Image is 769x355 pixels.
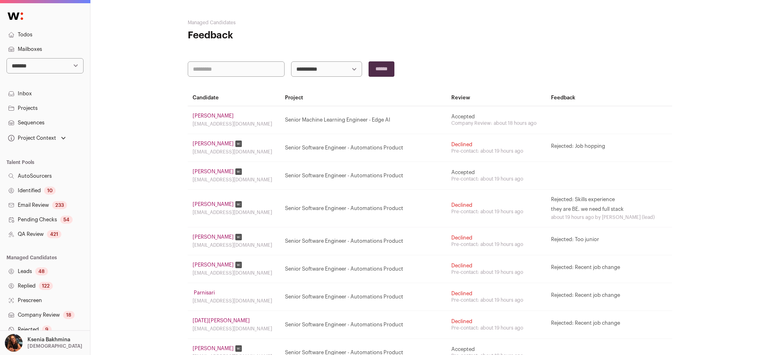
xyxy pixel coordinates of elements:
[451,297,541,303] div: Pre-contact: about 19 hours ago
[193,168,234,175] a: [PERSON_NAME]
[44,187,56,195] div: 10
[451,325,541,331] div: Pre-contact: about 19 hours ago
[27,336,70,343] p: Ksenia Bakhmina
[3,8,27,24] img: Wellfound
[193,121,275,127] div: [EMAIL_ADDRESS][DOMAIN_NAME]
[6,135,56,141] div: Project Context
[193,317,250,324] a: [DATE][PERSON_NAME]
[451,346,541,353] div: Accepted
[546,90,672,106] th: Feedback
[551,214,667,221] div: about 19 hours ago by [PERSON_NAME] (lead)
[188,29,349,42] h1: Feedback
[52,201,67,209] div: 233
[451,263,541,269] div: Declined
[27,343,82,349] p: [DEMOGRAPHIC_DATA]
[280,283,447,311] td: Senior Software Engineer - Automations Product
[280,311,447,339] td: Senior Software Engineer - Automations Product
[193,298,275,304] div: [EMAIL_ADDRESS][DOMAIN_NAME]
[551,292,667,298] div: Rejected: Recent job change
[39,282,53,290] div: 122
[193,326,275,332] div: [EMAIL_ADDRESS][DOMAIN_NAME]
[551,196,667,203] div: Rejected: Skills experience
[188,19,349,26] h2: Managed Candidates
[280,106,447,134] td: Senior Machine Learning Engineer - Edge AI
[280,90,447,106] th: Project
[193,141,234,147] a: [PERSON_NAME]
[193,270,275,276] div: [EMAIL_ADDRESS][DOMAIN_NAME]
[193,201,234,208] a: [PERSON_NAME]
[42,326,52,334] div: 9
[451,176,541,182] div: Pre-contact: about 19 hours ago
[280,134,447,162] td: Senior Software Engineer - Automations Product
[551,206,667,221] div: they are BE. we need full stack
[451,169,541,176] div: Accepted
[451,290,541,297] div: Declined
[193,242,275,248] div: [EMAIL_ADDRESS][DOMAIN_NAME]
[188,90,280,106] th: Candidate
[193,290,215,296] a: ‍ Parnisari
[446,90,546,106] th: Review
[551,236,667,243] div: Rejected: Too junior
[451,235,541,241] div: Declined
[6,132,67,144] button: Open dropdown
[47,230,61,238] div: 421
[193,234,234,240] a: [PERSON_NAME]
[35,267,48,275] div: 48
[551,143,667,149] div: Rejected: Job hopping
[193,262,234,268] a: [PERSON_NAME]
[451,208,541,215] div: Pre-contact: about 19 hours ago
[451,202,541,208] div: Declined
[451,120,541,126] div: Company Review: about 18 hours ago
[60,216,73,224] div: 54
[193,113,234,119] a: [PERSON_NAME]
[451,269,541,275] div: Pre-contact: about 19 hours ago
[193,209,275,216] div: [EMAIL_ADDRESS][DOMAIN_NAME]
[3,334,84,352] button: Open dropdown
[63,311,75,319] div: 18
[280,190,447,227] td: Senior Software Engineer - Automations Product
[551,264,667,271] div: Rejected: Recent job change
[451,318,541,325] div: Declined
[551,320,667,326] div: Rejected: Recent job change
[451,113,541,120] div: Accepted
[451,141,541,148] div: Declined
[193,345,234,352] a: [PERSON_NAME]
[193,149,275,155] div: [EMAIL_ADDRESS][DOMAIN_NAME]
[280,162,447,190] td: Senior Software Engineer - Automations Product
[193,176,275,183] div: [EMAIL_ADDRESS][DOMAIN_NAME]
[280,227,447,255] td: Senior Software Engineer - Automations Product
[451,241,541,248] div: Pre-contact: about 19 hours ago
[5,334,23,352] img: 13968079-medium_jpg
[451,148,541,154] div: Pre-contact: about 19 hours ago
[280,255,447,283] td: Senior Software Engineer - Automations Product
